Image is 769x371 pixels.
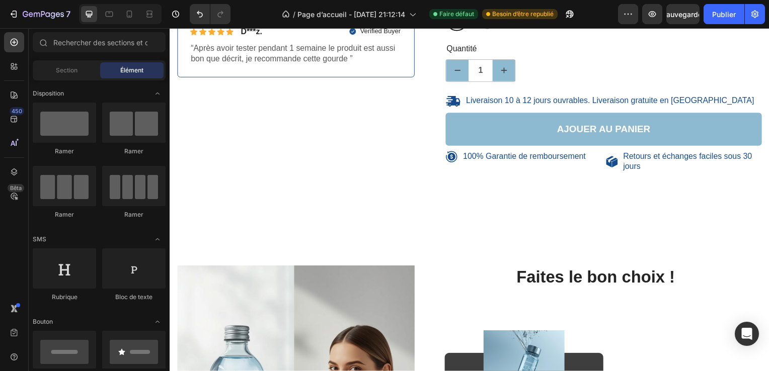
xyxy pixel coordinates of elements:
span: Basculer ouvert [149,231,166,247]
span: Faire défaut [439,10,474,19]
span: Basculer ouvert [149,85,166,102]
button: 7 [4,4,75,24]
div: Ramer [33,210,96,219]
div: Annuler/Rétablir [190,4,230,24]
button: Ajouer au panier [278,85,596,119]
p: “Après avoir tester pendant 1 semaine le produit est aussi bon que décrit, je recommande cette go... [21,16,233,37]
div: Bêta [8,184,24,192]
span: Basculer ouvert [149,314,166,330]
p: Liveraison 10 à 12 jours ouvrables. Liveraison gratuite en [GEOGRAPHIC_DATA] [298,68,589,79]
span: Besoin d’être republié [492,10,554,19]
button: Sauvegarder [666,4,700,24]
button: Publier [704,4,744,24]
span: Élément [120,66,143,75]
span: / [293,9,295,20]
p: Retours et échanges faciles sous 30 jours [457,124,595,145]
div: Ajouer au panier [390,96,484,109]
div: Ramer [102,147,166,156]
p: 7 [66,8,70,20]
div: Rubrique [33,293,96,302]
input: Rechercher des sections et des éléments [33,32,166,52]
span: Sauvegarder [662,10,705,19]
input: quantity [301,32,325,54]
div: Ouvrez Intercom Messenger [735,322,759,346]
div: Bloc de texte [102,293,166,302]
span: Page d’accueil - [DATE] 21:12:14 [297,9,405,20]
span: SMS [33,235,46,244]
span: Section [56,66,78,75]
button: increment [325,32,348,54]
div: 450 [10,107,24,115]
span: Bouton [33,317,53,326]
div: Ramer [102,210,166,219]
div: Ramer [33,147,96,156]
span: Disposition [33,89,64,98]
iframe: Design area [170,28,769,371]
h2: Faites le bon choix ! [262,239,596,263]
p: 100% Garantie de remboursement [295,124,419,135]
p: Quantité [279,16,595,27]
button: decrement [278,32,301,54]
font: Publier [712,9,736,20]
